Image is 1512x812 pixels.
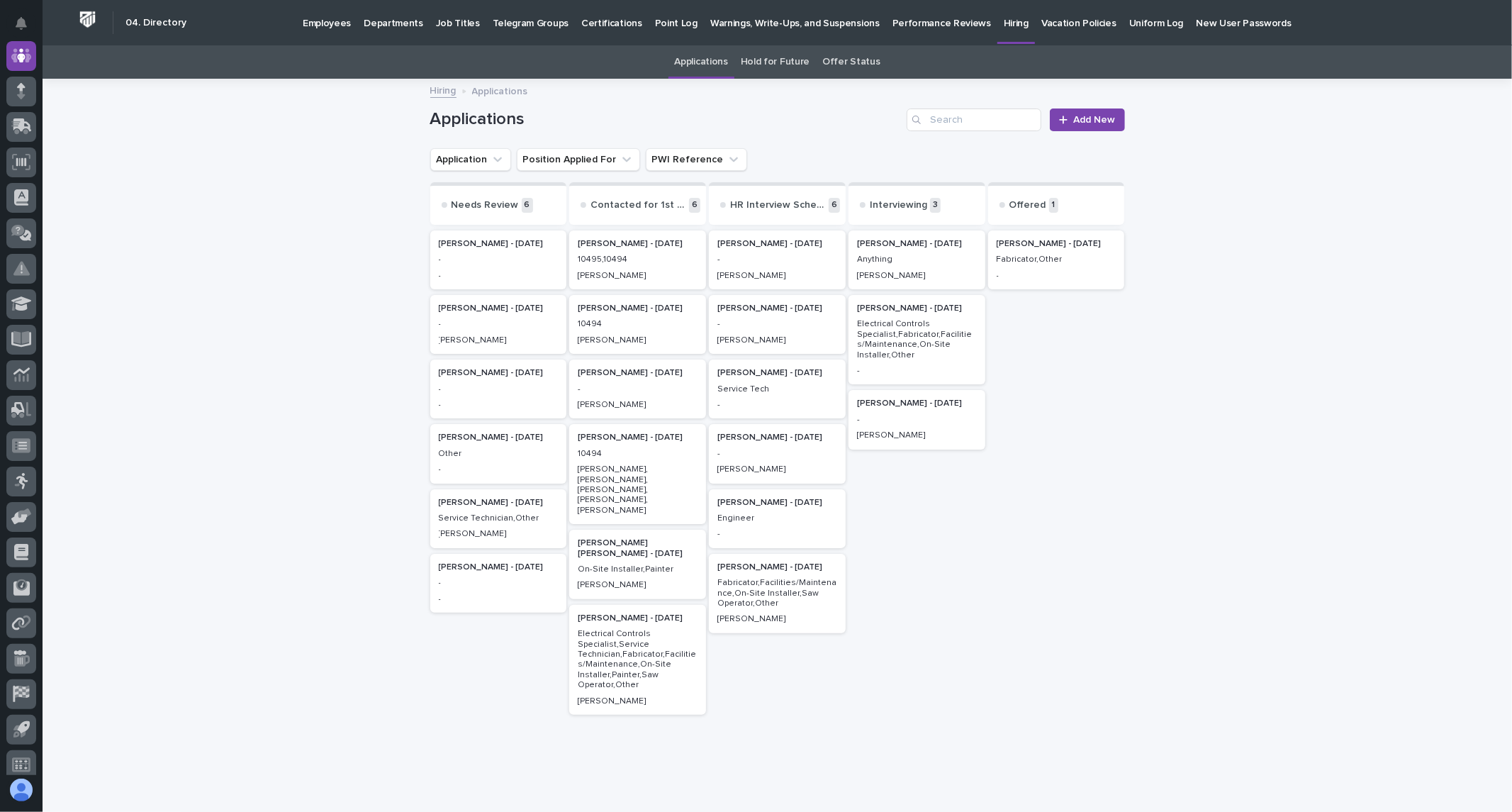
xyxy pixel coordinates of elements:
img: Workspace Logo [74,6,101,33]
a: [PERSON_NAME] - [DATE]-- [430,554,567,613]
p: Fabricator,Other [997,255,1116,265]
p: [PERSON_NAME] [578,580,698,590]
a: [PERSON_NAME] - [DATE]Other- [430,424,567,483]
a: [PERSON_NAME] - [DATE]-[PERSON_NAME] [849,390,985,449]
p: 6 [522,198,533,213]
a: [PERSON_NAME] [PERSON_NAME] - [DATE]On-Site Installer,Painter[PERSON_NAME] [569,530,706,599]
p: Service Tech [717,384,837,394]
div: [PERSON_NAME] - [DATE]Engineer- [709,489,846,548]
p: Other [439,449,559,459]
a: [PERSON_NAME] - [DATE]Anything[PERSON_NAME] [849,230,985,289]
p: - [717,449,837,459]
p: 1 [1049,198,1058,213]
div: [PERSON_NAME] - [DATE]-[PERSON_NAME] [709,230,846,289]
p: [PERSON_NAME] - [DATE] [439,433,559,443]
p: [PERSON_NAME] - [DATE] [578,433,698,443]
p: - [439,271,559,281]
a: [PERSON_NAME] - [DATE]Electrical Controls Specialist,Fabricator,Facilities/Maintenance,On-Site In... [849,295,985,384]
button: Application [430,148,511,171]
p: [PERSON_NAME] - [DATE] [439,498,559,508]
p: Electrical Controls Specialist,Service Technician,Fabricator,Facilities/Maintenance,On-Site Insta... [578,629,698,690]
p: - [857,415,977,425]
div: Notifications [18,17,36,40]
p: [PERSON_NAME] - [DATE] [717,368,837,378]
p: - [439,594,559,604]
p: Needs Review [452,199,519,211]
p: 10494 [578,449,698,459]
p: [PERSON_NAME] - [DATE] [717,562,837,572]
p: 6 [829,198,840,213]
p: - [439,400,559,410]
p: 10494 [578,319,698,329]
p: [PERSON_NAME] [578,271,698,281]
p: [PERSON_NAME] [PERSON_NAME] - [DATE] [578,538,698,559]
div: [PERSON_NAME] - [DATE]-[PERSON_NAME] [430,295,567,354]
div: [PERSON_NAME] - [DATE]-- [430,360,567,418]
p: [PERSON_NAME] - [DATE] [439,368,559,378]
p: 6 [689,198,700,213]
a: Add New [1050,109,1124,131]
p: [PERSON_NAME] - [DATE] [439,304,559,313]
button: users-avatar [6,775,36,805]
p: Offered [1009,199,1046,211]
a: [PERSON_NAME] - [DATE]-[PERSON_NAME] [709,424,846,483]
p: Contacted for 1st Interview [590,199,686,211]
span: Add New [1074,115,1116,125]
p: [PERSON_NAME] - [DATE] [857,399,977,408]
p: [PERSON_NAME] [717,335,837,345]
p: [PERSON_NAME] [578,400,698,410]
a: [PERSON_NAME] - [DATE]-[PERSON_NAME] [709,295,846,354]
p: [PERSON_NAME] [578,696,698,706]
p: Fabricator,Facilities/Maintenance,On-Site Installer,Saw Operator,Other [717,578,837,608]
p: 10495,10494 [578,255,698,265]
p: [PERSON_NAME] [857,271,977,281]
p: [PERSON_NAME] - [DATE] [439,239,559,249]
div: [PERSON_NAME] - [DATE]-- [430,230,567,289]
p: Anything [857,255,977,265]
a: [PERSON_NAME] - [DATE]Service Tech- [709,360,846,418]
button: Notifications [6,9,36,38]
p: [PERSON_NAME] [717,614,837,624]
p: [PERSON_NAME] - [DATE] [578,239,698,249]
p: Engineer [717,513,837,523]
p: On-Site Installer,Painter [578,564,698,574]
a: [PERSON_NAME] - [DATE]10494[PERSON_NAME] [569,295,706,354]
input: Search [907,109,1041,131]
h1: Applications [430,109,902,130]
p: [PERSON_NAME], [PERSON_NAME], [PERSON_NAME], [PERSON_NAME], [PERSON_NAME] [578,465,698,516]
p: [PERSON_NAME] [717,465,837,474]
p: [PERSON_NAME] - [DATE] [717,498,837,508]
h2: 04. Directory [125,17,186,29]
p: - [439,465,559,474]
a: [PERSON_NAME] - [DATE]-[PERSON_NAME] [569,360,706,418]
a: [PERSON_NAME] - [DATE]Service Technician,Other[PERSON_NAME] [430,489,567,548]
p: [PERSON_NAME] - [DATE] [439,562,559,572]
p: [PERSON_NAME] [857,430,977,440]
button: PWI Reference [646,148,747,171]
p: - [439,384,559,394]
p: 3 [930,198,941,213]
p: - [717,529,837,539]
p: [PERSON_NAME] - [DATE] [857,304,977,313]
div: [PERSON_NAME] - [DATE]Fabricator,Facilities/Maintenance,On-Site Installer,Saw Operator,Other[PERS... [709,554,846,633]
p: [PERSON_NAME] - [DATE] [578,368,698,378]
a: Applications [675,45,728,79]
a: [PERSON_NAME] - [DATE]10494[PERSON_NAME], [PERSON_NAME], [PERSON_NAME], [PERSON_NAME], [PERSON_NAME] [569,424,706,524]
p: [PERSON_NAME] - [DATE] [717,433,837,443]
p: - [997,271,1116,281]
a: Hiring [430,82,457,98]
p: [PERSON_NAME] [439,335,559,345]
p: - [578,384,698,394]
p: - [717,319,837,329]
